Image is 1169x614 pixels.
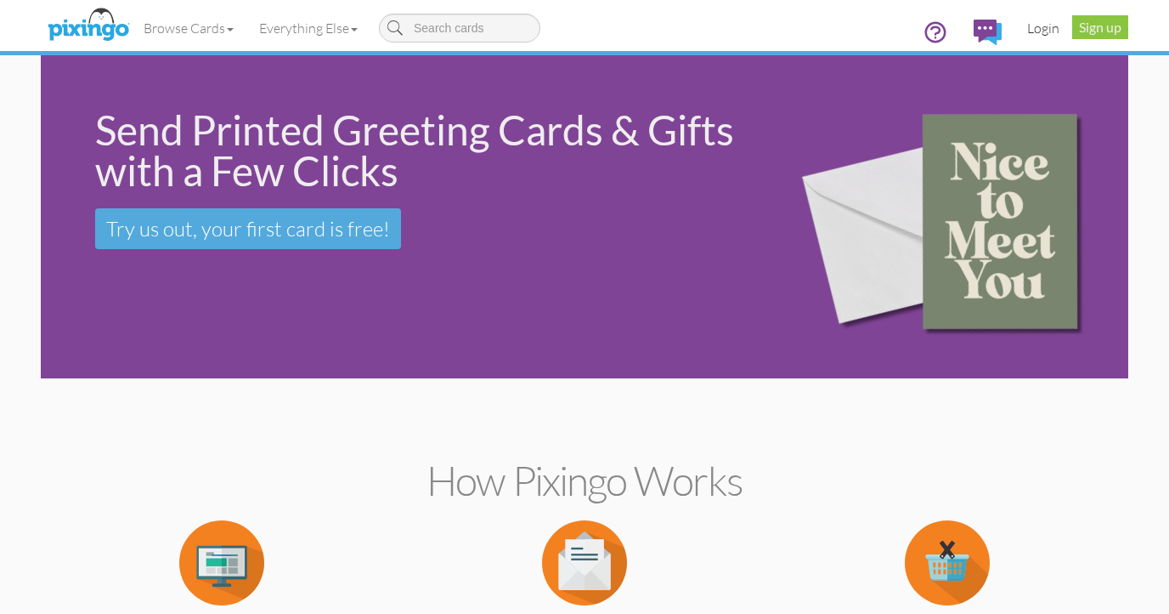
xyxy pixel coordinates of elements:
div: Send Printed Greeting Cards & Gifts with a Few Clicks [95,110,752,191]
a: Login [1014,7,1072,49]
img: pixingo logo [43,4,133,47]
a: Browse Cards [131,7,246,49]
img: item.alt [179,520,264,605]
img: item.alt [542,520,627,605]
span: Try us out, your first card is free! [106,216,390,242]
a: Try us out, your first card is free! [95,208,401,249]
input: Search cards [379,14,540,43]
img: item.alt [905,520,990,605]
h2: How Pixingo works [71,458,1098,503]
a: Sign up [1072,15,1128,39]
img: 15b0954d-2d2f-43ee-8fdb-3167eb028af9.png [776,60,1124,375]
iframe: Chat [1168,613,1169,614]
a: Everything Else [246,7,370,49]
img: comments.svg [974,20,1002,45]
